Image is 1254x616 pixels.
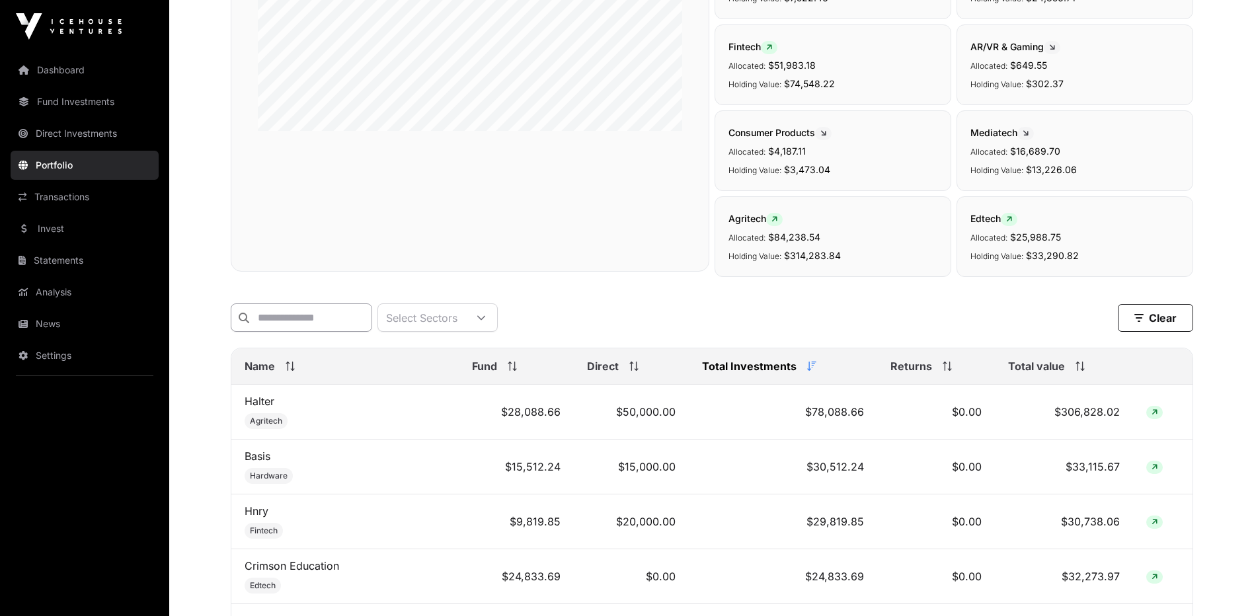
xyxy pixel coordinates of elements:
td: $306,828.02 [995,385,1133,440]
span: $51,983.18 [768,59,816,71]
a: Analysis [11,278,159,307]
div: Select Sectors [378,304,465,331]
span: Fintech [728,41,777,52]
a: Fund Investments [11,87,159,116]
span: Allocated: [728,147,765,157]
a: Settings [11,341,159,370]
span: Edtech [970,213,1017,224]
td: $20,000.00 [574,494,689,549]
span: Holding Value: [970,251,1023,261]
span: $33,290.82 [1026,250,1079,261]
td: $30,738.06 [995,494,1133,549]
span: Fintech [250,525,278,536]
span: $4,187.11 [768,145,806,157]
td: $30,512.24 [689,440,877,494]
span: $302.37 [1026,78,1064,89]
td: $32,273.97 [995,549,1133,604]
a: Direct Investments [11,119,159,148]
span: Holding Value: [728,79,781,89]
span: Hardware [250,471,288,481]
span: Fund [472,358,497,374]
td: $33,115.67 [995,440,1133,494]
td: $15,000.00 [574,440,689,494]
a: Crimson Education [245,559,339,572]
a: Dashboard [11,56,159,85]
a: News [11,309,159,338]
td: $0.00 [574,549,689,604]
span: Total Investments [702,358,797,374]
span: $16,689.70 [1010,145,1060,157]
a: Statements [11,246,159,275]
td: $24,833.69 [689,549,877,604]
a: Hnry [245,504,268,518]
span: Consumer Products [728,127,832,138]
span: $25,988.75 [1010,231,1061,243]
span: Returns [890,358,932,374]
a: Transactions [11,182,159,212]
span: Holding Value: [728,165,781,175]
span: Direct [587,358,619,374]
a: Portfolio [11,151,159,180]
span: Agritech [250,416,282,426]
span: Mediatech [970,127,1034,138]
span: Allocated: [970,61,1007,71]
span: Agritech [728,213,783,224]
span: Allocated: [728,61,765,71]
span: $314,283.84 [784,250,841,261]
span: Allocated: [970,147,1007,157]
td: $0.00 [877,385,995,440]
td: $24,833.69 [459,549,574,604]
span: $649.55 [1010,59,1047,71]
span: AR/VR & Gaming [970,41,1060,52]
span: Allocated: [728,233,765,243]
td: $0.00 [877,494,995,549]
span: Total value [1008,358,1065,374]
td: $0.00 [877,549,995,604]
span: Holding Value: [970,79,1023,89]
span: Edtech [250,580,276,591]
td: $29,819.85 [689,494,877,549]
iframe: Chat Widget [1188,553,1254,616]
td: $78,088.66 [689,385,877,440]
a: Invest [11,214,159,243]
a: Basis [245,449,270,463]
td: $28,088.66 [459,385,574,440]
span: Allocated: [970,233,1007,243]
span: $13,226.06 [1026,164,1077,175]
span: $74,548.22 [784,78,835,89]
img: Icehouse Ventures Logo [16,13,122,40]
td: $15,512.24 [459,440,574,494]
a: Halter [245,395,274,408]
span: $84,238.54 [768,231,820,243]
td: $0.00 [877,440,995,494]
span: Holding Value: [728,251,781,261]
button: Clear [1118,304,1193,332]
span: Holding Value: [970,165,1023,175]
span: Name [245,358,275,374]
span: $3,473.04 [784,164,830,175]
td: $50,000.00 [574,385,689,440]
td: $9,819.85 [459,494,574,549]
